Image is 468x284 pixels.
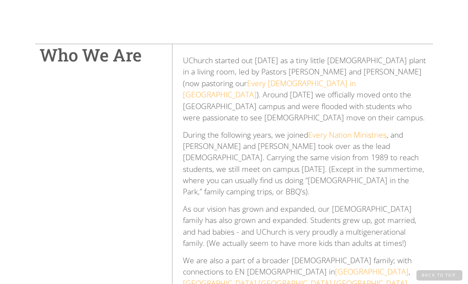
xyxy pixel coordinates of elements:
a: Back to Top [416,270,462,281]
a: Every Nation Ministries [308,129,387,140]
p: During the following years, we joined , and [PERSON_NAME] and [PERSON_NAME] took over as the lead... [183,129,429,197]
p: UChurch started out [DATE] as a tiny little [DEMOGRAPHIC_DATA] plant in a living room, led by Pas... [183,55,429,123]
a: [GEOGRAPHIC_DATA] [335,266,409,277]
h1: Who We Are [39,44,163,66]
p: As our vision has grown and expanded, our [DEMOGRAPHIC_DATA] family has also grown and expanded. ... [183,203,429,249]
a: Every [DEMOGRAPHIC_DATA] in [GEOGRAPHIC_DATA] [183,78,356,100]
